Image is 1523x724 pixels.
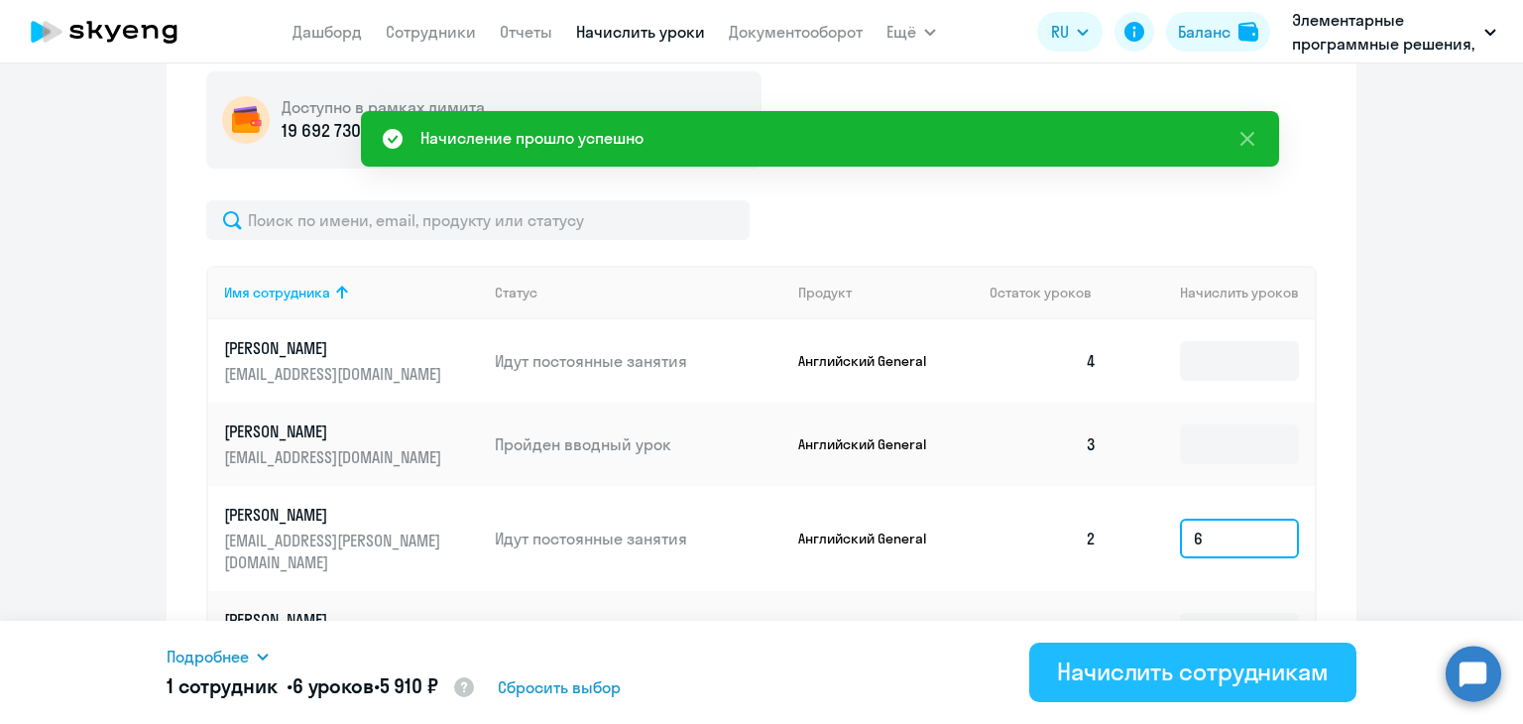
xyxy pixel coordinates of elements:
p: Идут постоянные занятия [495,528,782,549]
span: 6 уроков [293,673,374,698]
p: [EMAIL_ADDRESS][DOMAIN_NAME] [224,363,446,385]
td: 3 [974,403,1113,486]
span: Сбросить выбор [498,675,621,699]
input: Поиск по имени, email, продукту или статусу [206,200,750,240]
td: 7 [974,591,1113,674]
td: 4 [974,319,1113,403]
div: Статус [495,284,782,302]
span: RU [1051,20,1069,44]
button: RU [1037,12,1103,52]
a: [PERSON_NAME][EMAIL_ADDRESS][DOMAIN_NAME] [224,337,479,385]
p: [PERSON_NAME] [224,609,446,631]
th: Начислить уроков [1113,266,1315,319]
p: [PERSON_NAME] [224,421,446,442]
img: balance [1238,22,1258,42]
a: [PERSON_NAME][EMAIL_ADDRESS][DOMAIN_NAME] [224,609,479,657]
p: Английский General [798,352,947,370]
div: Начисление прошло успешно [420,126,644,150]
a: [PERSON_NAME][EMAIL_ADDRESS][PERSON_NAME][DOMAIN_NAME] [224,504,479,573]
p: [PERSON_NAME] [224,337,446,359]
p: [PERSON_NAME] [224,504,446,526]
p: Пройден вводный урок [495,433,782,455]
div: Продукт [798,284,975,302]
span: 5 910 ₽ [380,673,438,698]
p: [EMAIL_ADDRESS][DOMAIN_NAME] [224,446,446,468]
p: Английский General [798,530,947,547]
button: Элементарные программные решения, ЭЛЕМЕНТАРНЫЕ ПРОГРАММНЫЕ РЕШЕНИЯ, ООО [1282,8,1506,56]
div: Остаток уроков [990,284,1113,302]
div: Имя сотрудника [224,284,330,302]
div: Баланс [1178,20,1230,44]
p: Английский General [798,435,947,453]
p: [EMAIL_ADDRESS][PERSON_NAME][DOMAIN_NAME] [224,530,446,573]
a: [PERSON_NAME][EMAIL_ADDRESS][DOMAIN_NAME] [224,421,479,468]
h5: Доступно в рамках лимита [282,96,485,118]
a: Сотрудники [386,22,476,42]
a: Дашборд [293,22,362,42]
h5: 1 сотрудник • • [167,672,476,702]
td: 2 [974,486,1113,591]
img: wallet-circle.png [222,96,270,144]
button: Начислить сотрудникам [1029,643,1356,702]
span: Подробнее [167,645,249,668]
a: Отчеты [500,22,552,42]
p: 19 692 730 ₽ [282,118,374,144]
div: Начислить сотрудникам [1057,656,1329,687]
div: Продукт [798,284,852,302]
button: Балансbalance [1166,12,1270,52]
button: Ещё [886,12,936,52]
span: Остаток уроков [990,284,1092,302]
p: Идут постоянные занятия [495,350,782,372]
p: Элементарные программные решения, ЭЛЕМЕНТАРНЫЕ ПРОГРАММНЫЕ РЕШЕНИЯ, ООО [1292,8,1476,56]
a: Документооборот [729,22,863,42]
span: Ещё [886,20,916,44]
div: Имя сотрудника [224,284,479,302]
div: Статус [495,284,537,302]
a: Начислить уроки [576,22,705,42]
